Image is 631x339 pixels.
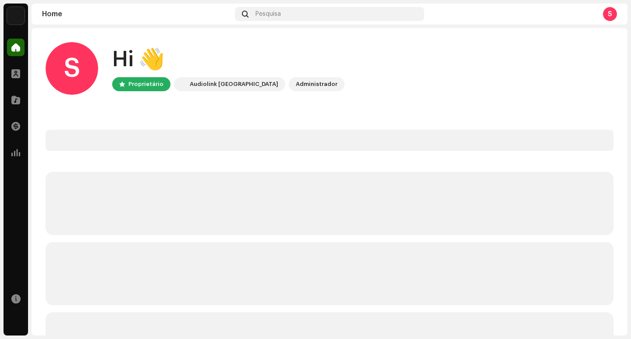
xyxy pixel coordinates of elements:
div: S [46,42,98,95]
div: Home [42,11,231,18]
img: 730b9dfe-18b5-4111-b483-f30b0c182d82 [176,79,186,89]
div: Hi 👋 [112,46,344,74]
span: Pesquisa [255,11,281,18]
img: 730b9dfe-18b5-4111-b483-f30b0c182d82 [7,7,25,25]
div: S [603,7,617,21]
div: Proprietário [128,79,163,89]
div: Audiolink [GEOGRAPHIC_DATA] [190,79,278,89]
div: Administrador [296,79,337,89]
